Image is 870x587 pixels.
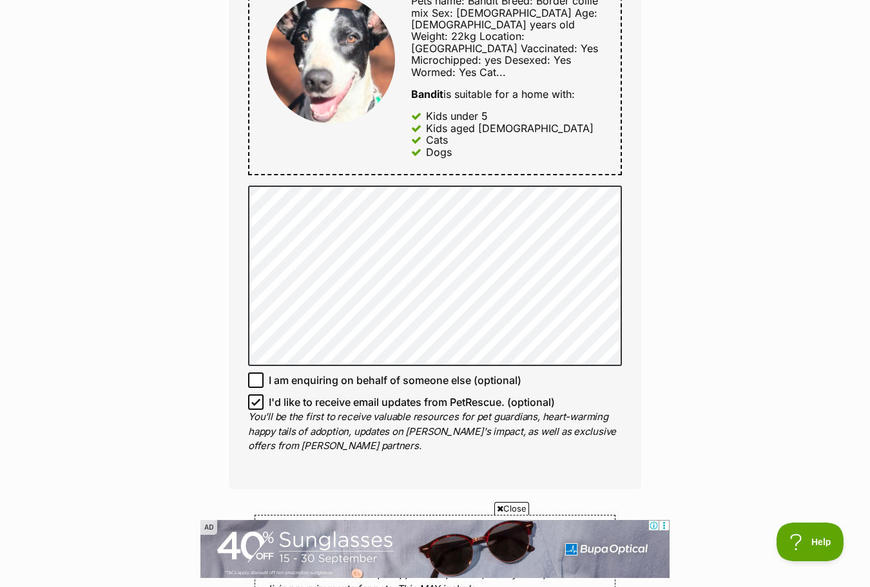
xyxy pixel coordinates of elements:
[426,110,488,122] div: Kids under 5
[269,372,521,388] span: I am enquiring on behalf of someone else (optional)
[411,88,443,101] strong: Bandit
[411,53,501,66] span: Microchipped: yes
[479,66,506,79] span: Cat...
[269,394,555,410] span: I'd like to receive email updates from PetRescue. (optional)
[411,6,597,31] span: Age: [DEMOGRAPHIC_DATA] years old
[426,146,452,158] div: Dogs
[248,410,622,454] p: You'll be the first to receive valuable resources for pet guardians, heart-warming happy tails of...
[411,30,525,54] span: Location: [GEOGRAPHIC_DATA]
[505,53,571,66] span: Desexed: Yes
[411,30,476,43] span: Weight: 22kg
[435,580,436,581] iframe: Advertisement
[200,520,217,535] span: AD
[494,502,529,515] span: Close
[411,88,604,100] div: is suitable for a home with:
[521,42,598,55] span: Vaccinated: Yes
[426,122,594,134] div: Kids aged [DEMOGRAPHIC_DATA]
[426,134,448,146] div: Cats
[411,66,476,79] span: Wormed: Yes
[432,6,572,19] span: Sex: [DEMOGRAPHIC_DATA]
[777,523,844,561] iframe: Help Scout Beacon - Open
